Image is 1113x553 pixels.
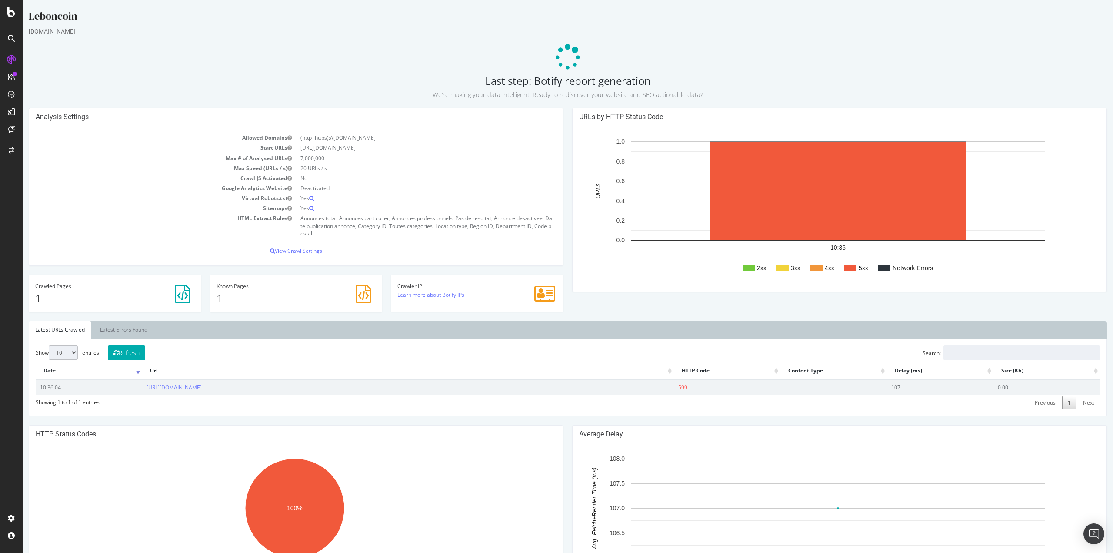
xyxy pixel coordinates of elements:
[273,193,534,203] td: Yes
[651,362,758,379] th: HTTP Code: activate to sort column ascending
[120,362,651,379] th: Url: activate to sort column ascending
[594,198,603,204] text: 0.4
[6,321,69,339] a: Latest URLs Crawled
[13,291,172,306] p: 1
[13,133,273,143] td: Allowed Domains
[13,380,120,395] td: 10:36:04
[587,455,602,462] text: 108.0
[273,203,534,213] td: Yes
[900,345,1077,360] label: Search:
[572,184,579,199] text: URLs
[768,265,778,271] text: 3xx
[124,384,179,391] a: [URL][DOMAIN_NAME]
[13,113,534,121] h4: Analysis Settings
[594,217,603,224] text: 0.2
[758,362,864,379] th: Content Type: activate to sort column ascending
[273,143,534,153] td: [URL][DOMAIN_NAME]
[13,345,77,360] label: Show entries
[836,265,846,271] text: 5xx
[375,291,442,298] a: Learn more about Botify IPs
[13,193,273,203] td: Virtual Robots.txt
[1083,523,1104,544] div: Open Intercom Messenger
[13,183,273,193] td: Google Analytics Website
[273,173,534,183] td: No
[6,75,1084,99] h2: Last step: Botify report generation
[273,183,534,193] td: Deactivated
[273,153,534,163] td: 7,000,000
[85,345,123,360] button: Refresh
[971,362,1077,379] th: Size (Kb): activate to sort column ascending
[26,345,55,360] select: Showentries
[556,113,1077,121] h4: URLs by HTTP Status Code
[13,213,273,238] td: HTML Extract Rules
[568,467,575,550] text: Avg. Fetch+Render Time (ms)
[594,158,603,165] text: 0.8
[1006,396,1039,409] a: Previous
[870,265,910,271] text: Network Errors
[375,283,534,289] h4: Crawler IP
[13,143,273,153] td: Start URLs
[71,321,131,339] a: Latest Errors Found
[410,90,680,99] small: We’re making your data intelligent. Ready to rediscover your website and SEO actionable data?
[13,163,273,173] td: Max Speed (URLs / s)
[264,505,280,512] text: 100%
[734,265,744,271] text: 2xx
[808,244,823,251] text: 10:36
[6,9,1084,27] div: Leboncoin
[194,291,353,306] p: 1
[13,283,172,289] h4: Pages Crawled
[587,505,602,512] text: 107.0
[13,362,120,379] th: Date: activate to sort column ascending
[194,283,353,289] h4: Pages Known
[13,430,534,439] h4: HTTP Status Codes
[13,173,273,183] td: Crawl JS Activated
[13,153,273,163] td: Max # of Analysed URLs
[13,395,77,406] div: Showing 1 to 1 of 1 entries
[971,380,1077,395] td: 0.00
[273,163,534,173] td: 20 URLs / s
[1040,396,1054,409] a: 1
[594,138,603,145] text: 1.0
[864,362,971,379] th: Delay (ms): activate to sort column ascending
[6,27,1084,36] div: [DOMAIN_NAME]
[587,530,602,536] text: 106.5
[921,345,1077,360] input: Search:
[1055,396,1077,409] a: Next
[13,203,273,213] td: Sitemaps
[594,178,603,184] text: 0.6
[13,247,534,255] p: View Crawl Settings
[802,265,812,271] text: 4xx
[587,480,602,487] text: 107.5
[594,237,603,244] text: 0.0
[273,133,534,143] td: (http|https)://[DOMAIN_NAME]
[273,213,534,238] td: Annonces total, Annonces particulier, Annonces professionnels, Pas de resultat, Annonce desactive...
[656,384,665,391] span: 599
[556,430,1077,439] h4: Average Delay
[556,133,1074,285] svg: A chart.
[864,380,971,395] td: 107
